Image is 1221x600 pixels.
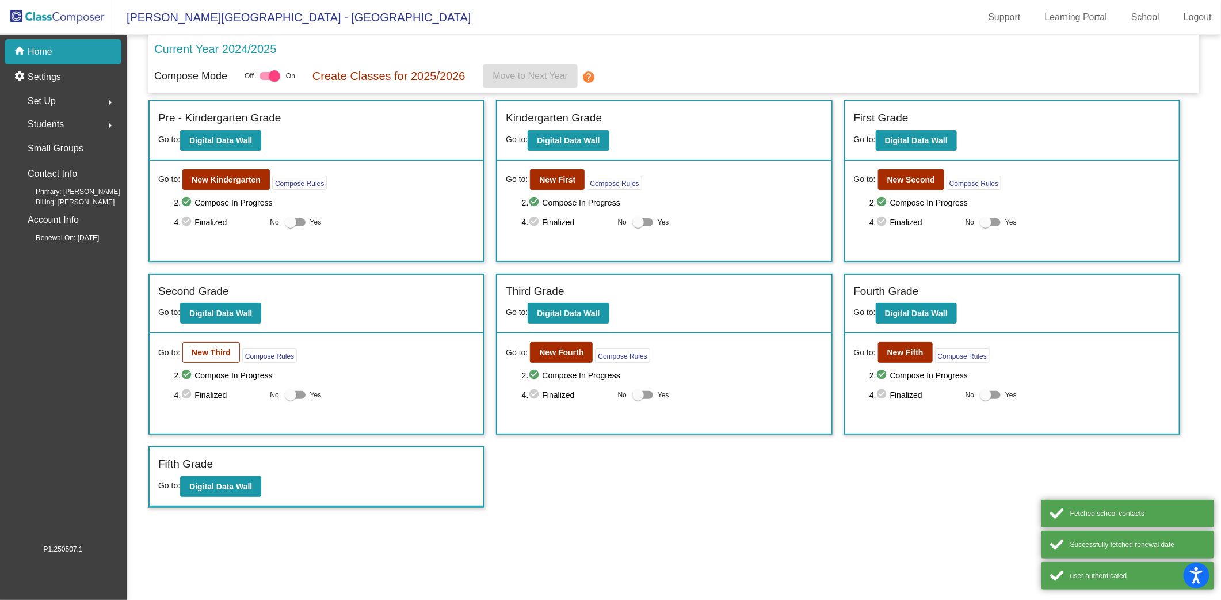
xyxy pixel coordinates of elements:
label: Fourth Grade [854,283,919,300]
span: 2. Compose In Progress [522,369,823,382]
div: Successfully fetched renewal date [1070,540,1205,550]
b: Digital Data Wall [537,136,600,145]
b: Digital Data Wall [189,309,252,318]
mat-icon: check_circle [181,215,194,229]
button: Digital Data Wall [528,130,609,151]
label: Pre - Kindergarten Grade [158,110,281,127]
span: 4. Finalized [869,215,960,229]
button: Compose Rules [947,176,1001,190]
span: Yes [310,388,322,402]
mat-icon: check_circle [529,215,543,229]
span: 2. Compose In Progress [174,196,475,210]
span: On [286,71,295,81]
p: Account Info [28,212,79,228]
span: Go to: [158,135,180,144]
mat-icon: home [14,45,28,59]
span: Go to: [854,135,876,144]
b: New Second [887,175,935,184]
mat-icon: check_circle [876,215,890,229]
mat-icon: check_circle [529,388,543,402]
b: New First [539,175,575,184]
label: Kindergarten Grade [506,110,602,127]
span: No [618,390,627,400]
div: user authenticated [1070,571,1205,581]
p: Create Classes for 2025/2026 [312,67,465,85]
mat-icon: check_circle [876,388,890,402]
button: Digital Data Wall [180,303,261,324]
mat-icon: check_circle [876,369,890,382]
b: New Kindergarten [192,175,261,184]
mat-icon: help [582,70,596,84]
b: Digital Data Wall [189,482,252,491]
span: Go to: [158,347,180,359]
button: New Second [878,169,944,190]
span: 4. Finalized [174,388,265,402]
span: 2. Compose In Progress [522,196,823,210]
span: 2. Compose In Progress [174,369,475,382]
span: Move to Next Year [493,71,568,81]
span: Yes [1005,215,1017,229]
button: Compose Rules [935,348,990,363]
span: Yes [658,215,669,229]
button: Compose Rules [242,348,297,363]
b: Digital Data Wall [189,136,252,145]
span: Billing: [PERSON_NAME] [17,197,115,207]
span: Yes [1005,388,1017,402]
span: 2. Compose In Progress [869,196,1170,210]
button: New Fifth [878,342,933,363]
button: Compose Rules [587,176,642,190]
p: Small Groups [28,140,83,157]
span: 2. Compose In Progress [869,369,1170,382]
button: New Third [182,342,240,363]
button: Move to Next Year [483,64,578,88]
a: Support [979,8,1030,26]
span: Yes [658,388,669,402]
span: Go to: [854,307,876,317]
mat-icon: arrow_right [103,119,117,132]
p: Settings [28,70,61,84]
span: Go to: [854,173,876,185]
b: Digital Data Wall [885,309,948,318]
mat-icon: check_circle [529,369,543,382]
label: Second Grade [158,283,229,300]
p: Contact Info [28,166,77,182]
span: Go to: [158,307,180,317]
mat-icon: check_circle [876,196,890,210]
span: No [618,217,627,227]
span: Go to: [506,307,528,317]
mat-icon: check_circle [181,196,194,210]
span: No [270,217,278,227]
button: Digital Data Wall [528,303,609,324]
span: Yes [310,215,322,229]
button: Digital Data Wall [180,476,261,497]
span: Go to: [506,347,528,359]
label: Fifth Grade [158,456,213,473]
button: Compose Rules [272,176,327,190]
span: Students [28,116,64,132]
button: Digital Data Wall [180,130,261,151]
button: New Fourth [530,342,593,363]
span: Primary: [PERSON_NAME] [17,187,120,197]
label: Third Grade [506,283,564,300]
mat-icon: check_circle [181,369,194,382]
span: Go to: [854,347,876,359]
span: Go to: [158,481,180,490]
span: Go to: [506,135,528,144]
mat-icon: check_circle [181,388,194,402]
mat-icon: settings [14,70,28,84]
b: New Third [192,348,231,357]
span: 4. Finalized [522,388,612,402]
mat-icon: arrow_right [103,96,117,109]
p: Home [28,45,52,59]
button: Digital Data Wall [876,303,957,324]
button: Compose Rules [595,348,650,363]
span: [PERSON_NAME][GEOGRAPHIC_DATA] - [GEOGRAPHIC_DATA] [115,8,471,26]
b: Digital Data Wall [537,309,600,318]
div: Fetched school contacts [1070,508,1205,519]
a: School [1122,8,1169,26]
span: No [966,217,974,227]
a: Logout [1174,8,1221,26]
button: New First [530,169,585,190]
span: Set Up [28,93,56,109]
span: 4. Finalized [869,388,960,402]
